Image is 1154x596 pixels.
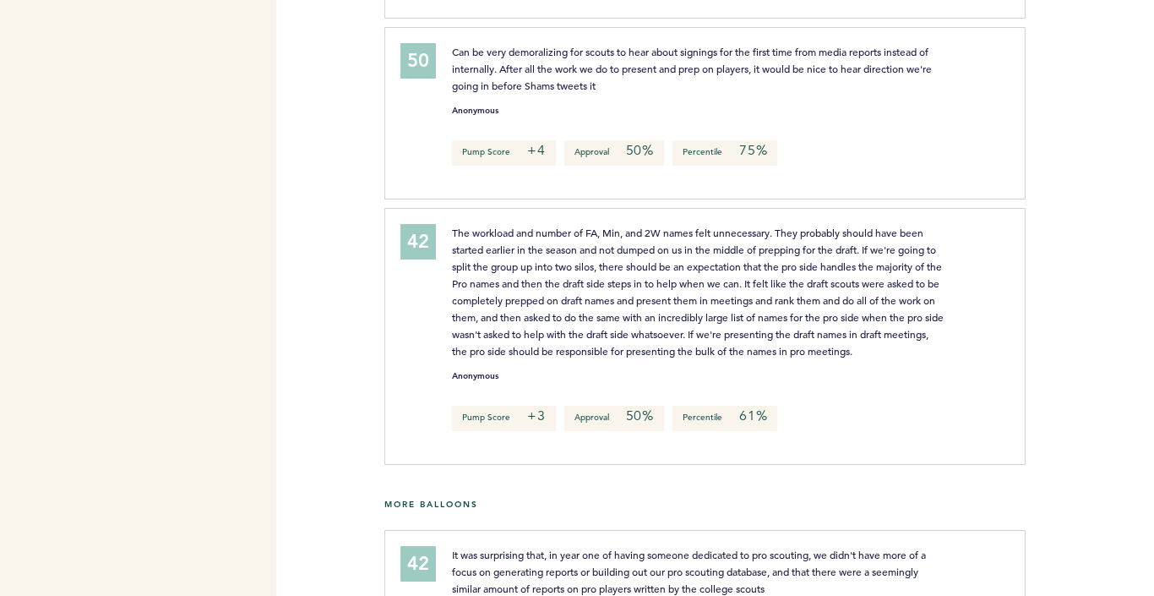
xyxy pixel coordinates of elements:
div: 42 [400,224,436,260]
p: Pump Score [452,140,556,166]
p: Percentile [672,140,777,166]
em: 75% [739,142,767,159]
p: Approval [564,406,664,431]
h5: More Balloons [384,499,1141,510]
p: Approval [564,140,664,166]
em: 50% [626,407,654,424]
span: It was surprising that, in year one of having someone dedicated to pro scouting, we didn't have m... [452,548,928,595]
div: 50 [400,43,436,79]
small: Anonymous [452,107,498,115]
div: 42 [400,546,436,582]
p: Pump Score [452,406,556,431]
small: Anonymous [452,372,498,380]
em: +4 [527,142,546,159]
p: Percentile [672,406,777,431]
em: 50% [626,142,654,159]
em: +3 [527,407,546,424]
span: Can be very demoralizing for scouts to hear about signings for the first time from media reports ... [452,45,934,92]
em: 61% [739,407,767,424]
span: The workload and number of FA, Min, and 2W names felt unnecessary. They probably should have been... [452,226,946,358]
